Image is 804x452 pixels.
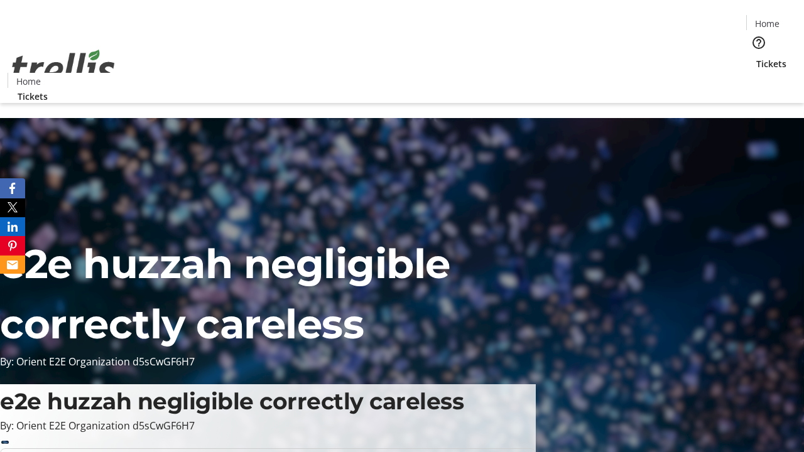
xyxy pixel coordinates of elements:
img: Orient E2E Organization d5sCwGF6H7's Logo [8,36,119,99]
a: Home [747,17,787,30]
button: Cart [746,70,771,95]
a: Tickets [746,57,796,70]
span: Home [16,75,41,88]
button: Help [746,30,771,55]
span: Tickets [18,90,48,103]
a: Home [8,75,48,88]
span: Home [755,17,780,30]
a: Tickets [8,90,58,103]
span: Tickets [756,57,786,70]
